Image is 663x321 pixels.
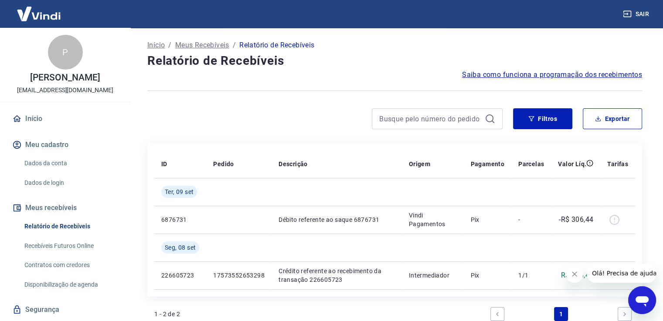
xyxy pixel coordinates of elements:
[10,198,120,217] button: Meus recebíveis
[5,6,73,13] span: Olá! Precisa de ajuda?
[10,109,120,128] a: Início
[379,112,481,125] input: Busque pelo número do pedido
[561,270,594,281] p: R$ 306,44
[21,174,120,192] a: Dados de login
[168,40,171,50] p: /
[21,217,120,235] a: Relatório de Recebíveis
[279,160,308,168] p: Descrição
[587,264,656,283] iframe: Mensagem da empresa
[470,160,504,168] p: Pagamento
[470,215,504,224] p: Pix
[583,108,642,129] button: Exportar
[21,256,120,274] a: Contratos com credores
[147,52,642,70] h4: Relatório de Recebíveis
[165,243,196,252] span: Seg, 08 set
[518,160,544,168] p: Parcelas
[462,70,642,80] a: Saiba como funciona a programação dos recebimentos
[233,40,236,50] p: /
[165,187,194,196] span: Ter, 09 set
[48,35,83,70] div: P
[607,160,628,168] p: Tarifas
[161,271,199,280] p: 226605723
[518,215,544,224] p: -
[490,307,504,321] a: Previous page
[621,6,653,22] button: Sair
[279,267,395,284] p: Crédito referente ao recebimento da transação 226605723
[10,135,120,154] button: Meu cadastro
[409,160,430,168] p: Origem
[239,40,314,50] p: Relatório de Recebíveis
[154,310,180,318] p: 1 - 2 de 2
[17,86,113,95] p: [EMAIL_ADDRESS][DOMAIN_NAME]
[558,160,586,168] p: Valor Líq.
[213,271,265,280] p: 17573552653298
[21,276,120,294] a: Disponibilização de agenda
[175,40,229,50] a: Meus Recebíveis
[628,286,656,314] iframe: Botão para abrir a janela de mensagens
[566,265,583,283] iframe: Fechar mensagem
[161,215,199,224] p: 6876731
[554,307,568,321] a: Page 1 is your current page
[279,215,395,224] p: Débito referente ao saque 6876731
[470,271,504,280] p: Pix
[409,211,457,228] p: Vindi Pagamentos
[559,214,593,225] p: -R$ 306,44
[409,271,457,280] p: Intermediador
[10,0,67,27] img: Vindi
[147,40,165,50] a: Início
[213,160,234,168] p: Pedido
[618,307,632,321] a: Next page
[21,154,120,172] a: Dados da conta
[30,73,100,82] p: [PERSON_NAME]
[21,237,120,255] a: Recebíveis Futuros Online
[161,160,167,168] p: ID
[10,300,120,319] a: Segurança
[513,108,572,129] button: Filtros
[518,271,544,280] p: 1/1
